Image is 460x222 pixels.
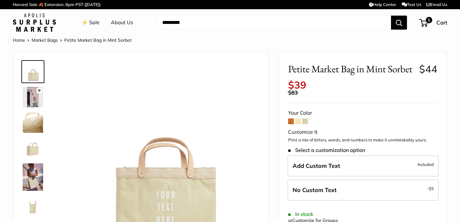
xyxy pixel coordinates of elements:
a: 5 Cart [420,18,447,28]
a: Petite Market Bag in Mint Sorbet [21,111,44,134]
a: Text Us [402,2,421,7]
a: Petite Market Bag in Mint Sorbet [21,162,44,192]
input: Search... [157,16,391,30]
a: Market Bags [32,37,58,43]
a: Petite Market Bag in Mint Sorbet [21,86,44,109]
nav: Breadcrumb [13,36,132,44]
img: Apolis: Surplus Market [13,13,56,32]
button: Search [391,16,407,30]
span: Cart [436,19,447,26]
span: $44 [419,63,437,75]
img: Petite Market Bag in Mint Sorbet [23,87,43,107]
span: Select a customization option [288,147,365,153]
img: Petite Market Bag in Mint Sorbet [23,196,43,216]
div: Customize It [288,127,437,137]
a: Home [13,37,25,43]
a: Petite Market Bag in Mint Sorbet [21,137,44,160]
img: Petite Market Bag in Mint Sorbet [23,61,43,82]
span: Petite Market Bag in Mint Sorbet [288,63,414,75]
span: - [427,185,434,192]
a: About Us [111,18,133,27]
span: In stock [288,211,313,217]
span: $5 [429,186,434,191]
a: Petite Market Bag in Mint Sorbet [21,60,44,83]
label: Leave Blank [287,180,439,201]
div: Your Color [288,108,437,118]
img: Petite Market Bag in Mint Sorbet [23,112,43,133]
span: $39 [288,79,306,91]
span: $83 [288,89,298,96]
p: Print a mix of letters, words, and numbers to make it unmistakably yours. [288,137,437,143]
span: 5 [426,17,432,23]
span: No Custom Text [293,186,337,194]
a: ⚡️ Sale [81,18,100,27]
a: Email Us [426,2,447,7]
span: Petite Market Bag in Mint Sorbet [64,37,132,43]
a: Petite Market Bag in Mint Sorbet [21,195,44,218]
span: Add Custom Text [293,162,340,169]
a: Help Center [369,2,396,7]
span: Included [418,161,434,168]
img: Petite Market Bag in Mint Sorbet [23,163,43,191]
img: Petite Market Bag in Mint Sorbet [23,138,43,158]
label: Add Custom Text [287,155,439,176]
